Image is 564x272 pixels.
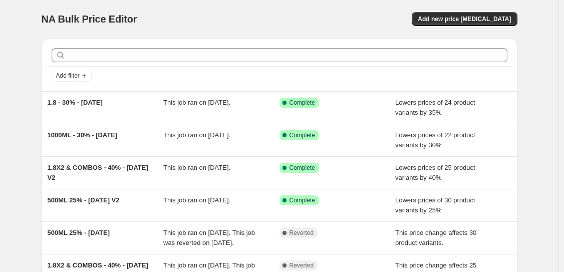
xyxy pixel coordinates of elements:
[290,99,315,107] span: Complete
[290,261,314,269] span: Reverted
[290,196,315,204] span: Complete
[395,99,475,116] span: Lowers prices of 24 product variants by 35%
[395,131,475,149] span: Lowers prices of 22 product variants by 30%
[48,164,148,181] span: 1.8X2 & COMBOS - 40% - [DATE] V2
[48,229,110,236] span: 500ML 25% - [DATE]
[395,229,476,246] span: This price change affects 30 product variants.
[418,15,511,23] span: Add new price [MEDICAL_DATA]
[395,164,475,181] span: Lowers prices of 25 product variants by 40%
[395,196,475,214] span: Lowers prices of 30 product variants by 25%
[290,131,315,139] span: Complete
[163,131,230,139] span: This job ran on [DATE].
[56,72,80,80] span: Add filter
[163,229,255,246] span: This job ran on [DATE]. This job was reverted on [DATE].
[52,70,92,82] button: Add filter
[48,131,118,139] span: 1000ML - 30% - [DATE]
[163,196,230,204] span: This job ran on [DATE].
[48,261,148,269] span: 1.8X2 & COMBOS - 40% - [DATE]
[290,229,314,237] span: Reverted
[42,14,137,25] span: NA Bulk Price Editor
[48,99,103,106] span: 1.8 - 30% - [DATE]
[48,196,120,204] span: 500ML 25% - [DATE] V2
[163,164,230,171] span: This job ran on [DATE].
[290,164,315,172] span: Complete
[163,99,230,106] span: This job ran on [DATE].
[412,12,517,26] button: Add new price [MEDICAL_DATA]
